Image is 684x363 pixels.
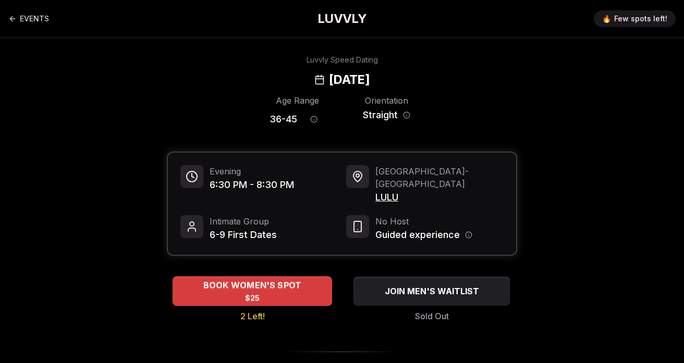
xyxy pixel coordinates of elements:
span: Straight [363,108,398,122]
a: LUVVLY [317,10,367,27]
span: 36 - 45 [270,112,297,127]
button: JOIN MEN'S WAITLIST - Sold Out [353,277,510,306]
span: $25 [245,293,260,303]
a: Back to events [8,8,49,29]
button: Host information [465,231,472,239]
span: BOOK WOMEN'S SPOT [201,279,304,292]
span: LULU [375,190,504,205]
span: Intimate Group [210,215,277,228]
span: No Host [375,215,472,228]
span: Evening [210,165,294,178]
span: JOIN MEN'S WAITLIST [383,285,481,297]
button: Orientation information [403,111,410,119]
button: BOOK WOMEN'S SPOT - 2 Left! [173,276,332,306]
span: 6:30 PM - 8:30 PM [210,178,294,192]
span: Sold Out [415,310,449,322]
button: Age range information [302,108,325,131]
span: Guided experience [375,228,460,242]
span: 2 Left! [240,310,265,322]
span: [GEOGRAPHIC_DATA] - [GEOGRAPHIC_DATA] [375,165,504,190]
span: 6-9 First Dates [210,228,277,242]
div: Age Range [270,94,325,107]
span: Few spots left! [614,14,667,24]
div: Luvvly Speed Dating [307,55,378,65]
span: 🔥 [602,14,611,24]
div: Orientation [359,94,414,107]
h2: [DATE] [329,71,370,88]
